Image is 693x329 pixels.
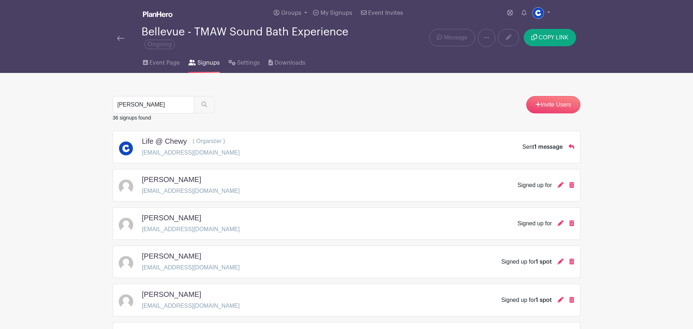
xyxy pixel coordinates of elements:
[518,181,552,190] div: Signed up for
[536,259,552,265] span: 1 spot
[368,10,403,16] span: Event Invites
[188,50,219,73] a: Signups
[193,138,225,144] span: ( Organizer )
[142,225,240,234] p: [EMAIL_ADDRESS][DOMAIN_NAME]
[237,59,260,67] span: Settings
[149,59,180,67] span: Event Page
[119,179,133,194] img: default-ce2991bfa6775e67f084385cd625a349d9dcbb7a52a09fb2fda1e96e2d18dcdb.png
[534,144,563,150] span: 1 message
[269,50,305,73] a: Downloads
[526,96,580,113] a: Invite Users
[113,115,151,121] small: 36 signups found
[429,29,475,46] a: Message
[539,35,568,40] span: COPY LINK
[522,143,563,151] div: Sent
[119,218,133,232] img: default-ce2991bfa6775e67f084385cd625a349d9dcbb7a52a09fb2fda1e96e2d18dcdb.png
[532,7,544,19] img: 1629734264472.jfif
[142,290,201,299] h5: [PERSON_NAME]
[119,141,133,156] img: 1629734264472.jfif
[501,257,552,266] div: Signed up for
[143,11,173,17] img: logo_white-6c42ec7e38ccf1d336a20a19083b03d10ae64f83f12c07503d8b9e83406b4c7d.svg
[142,263,240,272] p: [EMAIL_ADDRESS][DOMAIN_NAME]
[501,296,552,304] div: Signed up for
[142,302,240,310] p: [EMAIL_ADDRESS][DOMAIN_NAME]
[144,40,175,49] span: Ongoing
[142,137,187,146] h5: Life @ Chewy
[113,96,194,113] input: Search Signups
[228,50,260,73] a: Settings
[119,256,133,270] img: default-ce2991bfa6775e67f084385cd625a349d9dcbb7a52a09fb2fda1e96e2d18dcdb.png
[321,10,352,16] span: My Signups
[142,252,201,260] h5: [PERSON_NAME]
[275,59,305,67] span: Downloads
[141,26,375,50] div: Bellevue - TMAW Sound Bath Experience
[143,50,180,73] a: Event Page
[142,213,201,222] h5: [PERSON_NAME]
[197,59,220,67] span: Signups
[119,294,133,309] img: default-ce2991bfa6775e67f084385cd625a349d9dcbb7a52a09fb2fda1e96e2d18dcdb.png
[142,175,201,184] h5: [PERSON_NAME]
[444,33,467,42] span: Message
[117,36,124,41] img: back-arrow-29a5d9b10d5bd6ae65dc969a981735edf675c4d7a1fe02e03b50dbd4ba3cdb55.svg
[524,29,576,46] button: COPY LINK
[142,148,240,157] p: [EMAIL_ADDRESS][DOMAIN_NAME]
[142,187,240,195] p: [EMAIL_ADDRESS][DOMAIN_NAME]
[518,219,552,228] div: Signed up for
[536,297,552,303] span: 1 spot
[281,10,301,16] span: Groups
